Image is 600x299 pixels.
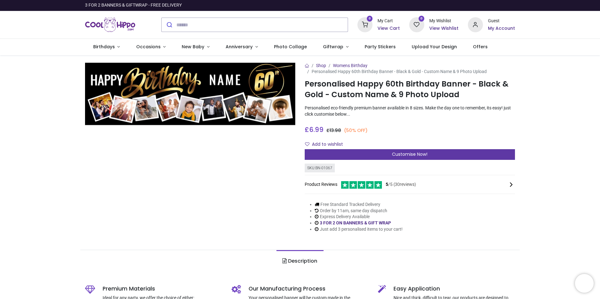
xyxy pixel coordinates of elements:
[575,274,594,293] iframe: Brevo live chat
[320,220,391,225] a: 3 FOR 2 ON BANNERS & GIFT WRAP
[323,44,343,50] span: Giftwrap
[276,250,323,272] a: Description
[85,63,295,126] img: Personalised Happy 60th Birthday Banner - Black & Gold - Custom Name & 9 Photo Upload
[315,226,403,233] li: Just add 3 personalised items to your cart!
[315,202,403,208] li: Free Standard Tracked Delivery
[378,18,400,24] div: My Cart
[85,39,128,55] a: Birthdays
[174,39,218,55] a: New Baby
[326,127,341,134] span: £
[309,125,324,134] span: 6.99
[136,44,161,50] span: Occasions
[394,285,515,293] h5: Easy Application
[305,142,309,146] i: Add to wishlist
[93,44,115,50] span: Birthdays
[182,44,204,50] span: New Baby
[274,44,307,50] span: Photo Collage
[386,182,388,187] span: 5
[473,44,488,50] span: Offers
[128,39,174,55] a: Occasions
[249,285,369,293] h5: Our Manufacturing Process
[419,16,425,22] sup: 0
[315,208,403,214] li: Order by 11am, same day dispatch
[305,164,335,173] div: SKU: BN-01067
[315,214,403,220] li: Express Delivery Available
[344,127,368,134] small: (50% OFF)
[429,18,458,24] div: My Wishlist
[85,16,135,34] a: Logo of Cool Hippo
[217,39,266,55] a: Anniversary
[409,22,424,27] a: 0
[312,69,487,74] span: Personalised Happy 60th Birthday Banner - Black & Gold - Custom Name & 9 Photo Upload
[103,285,222,293] h5: Premium Materials
[85,2,182,8] div: 3 FOR 2 BANNERS & GIFTWRAP - FREE DELIVERY
[226,44,253,50] span: Anniversary
[378,25,400,32] a: View Cart
[488,18,515,24] div: Guest
[392,151,427,157] span: Customise Now!
[386,181,416,188] span: /5 ( 30 reviews)
[333,63,367,68] a: Womens Birthday
[412,44,457,50] span: Upload Your Design
[329,127,341,134] span: 13.98
[85,16,135,34] img: Cool Hippo
[429,25,458,32] a: View Wishlist
[357,22,372,27] a: 0
[315,39,356,55] a: Giftwrap
[305,139,348,150] button: Add to wishlistAdd to wishlist
[383,2,515,8] iframe: Customer reviews powered by Trustpilot
[367,16,373,22] sup: 0
[316,63,326,68] a: Shop
[305,79,515,100] h1: Personalised Happy 60th Birthday Banner - Black & Gold - Custom Name & 9 Photo Upload
[488,25,515,32] a: My Account
[162,18,176,32] button: Submit
[365,44,396,50] span: Party Stickers
[305,180,515,189] div: Product Reviews
[305,125,324,134] span: £
[305,105,515,117] p: Personalised eco-friendly premium banner available in 8 sizes. Make the day one to remember, its ...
